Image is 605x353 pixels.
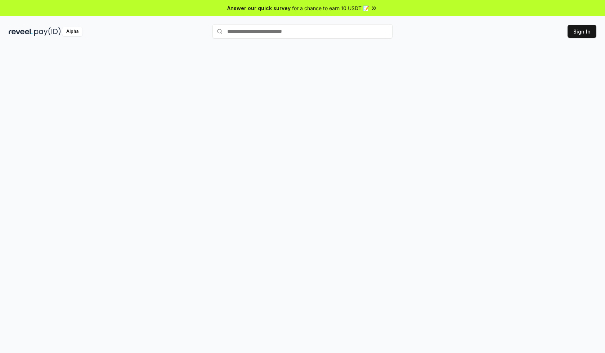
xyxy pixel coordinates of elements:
[9,27,33,36] img: reveel_dark
[568,25,596,38] button: Sign In
[34,27,61,36] img: pay_id
[62,27,82,36] div: Alpha
[292,4,369,12] span: for a chance to earn 10 USDT 📝
[227,4,291,12] span: Answer our quick survey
